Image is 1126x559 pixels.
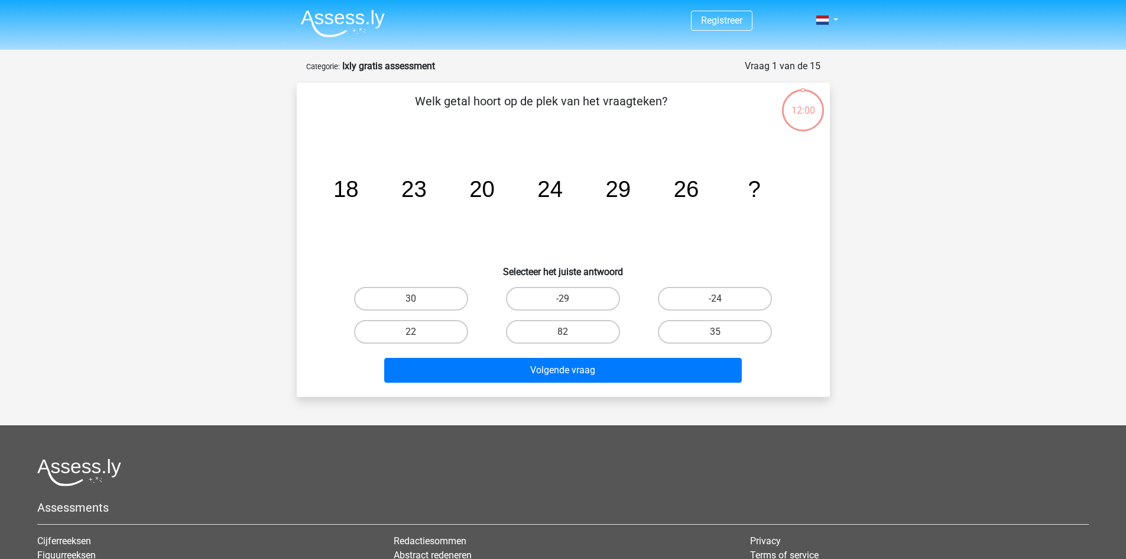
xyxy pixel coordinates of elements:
label: 22 [354,320,468,344]
p: Welk getal hoort op de plek van het vraagteken? [316,92,767,128]
label: -29 [506,287,620,311]
h6: Selecteer het juiste antwoord [316,257,811,277]
h5: Assessments [37,500,1089,515]
a: Cijferreeksen [37,535,91,547]
tspan: 23 [401,176,427,202]
tspan: 20 [469,176,495,202]
tspan: ? [748,176,760,202]
div: Vraag 1 van de 15 [745,59,820,73]
label: 30 [354,287,468,311]
label: -24 [658,287,772,311]
a: Redactiesommen [394,535,466,547]
a: Registreer [701,15,742,26]
label: 82 [506,320,620,344]
label: 35 [658,320,772,344]
tspan: 24 [537,176,563,202]
strong: Ixly gratis assessment [342,60,435,72]
div: 12:00 [781,88,825,118]
small: Categorie: [306,62,340,71]
tspan: 18 [333,176,358,202]
button: Volgende vraag [384,358,742,383]
img: Assessly [301,9,385,37]
tspan: 29 [605,176,631,202]
tspan: 26 [673,176,699,202]
img: Assessly logo [37,458,121,486]
a: Privacy [750,535,781,547]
